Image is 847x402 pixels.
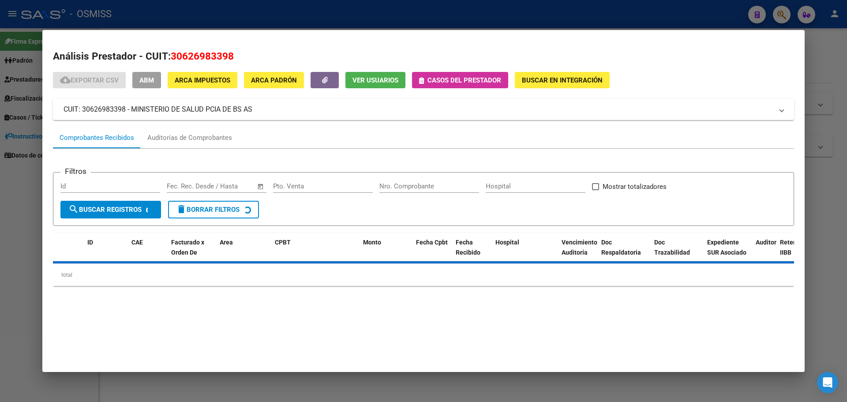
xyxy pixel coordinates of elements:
span: Doc Respaldatoria [601,239,641,256]
datatable-header-cell: Doc Respaldatoria [598,233,651,272]
span: Buscar Registros [68,206,142,214]
span: Fecha Cpbt [416,239,448,246]
span: Vencimiento Auditoría [562,239,597,256]
span: Hospital [495,239,519,246]
span: ARCA Padrón [251,76,297,84]
span: Auditoria [756,239,782,246]
span: ABM [139,76,154,84]
span: Casos del prestador [427,76,501,84]
datatable-header-cell: Fecha Cpbt [412,233,452,272]
div: Comprobantes Recibidos [60,133,134,143]
datatable-header-cell: CAE [128,233,168,272]
mat-expansion-panel-header: CUIT: 30626983398 - MINISTERIO DE SALUD PCIA DE BS AS [53,99,794,120]
button: Borrar Filtros [168,201,259,218]
span: Ver Usuarios [352,76,398,84]
datatable-header-cell: Vencimiento Auditoría [558,233,598,272]
button: ABM [132,72,161,88]
div: total [53,264,794,286]
button: Ver Usuarios [345,72,405,88]
button: ARCA Padrón [244,72,304,88]
h2: Análisis Prestador - CUIT: [53,49,794,64]
datatable-header-cell: Fecha Recibido [452,233,492,272]
datatable-header-cell: CPBT [271,233,360,272]
span: Doc Trazabilidad [654,239,690,256]
span: Buscar en Integración [522,76,603,84]
datatable-header-cell: ID [84,233,128,272]
mat-panel-title: CUIT: 30626983398 - MINISTERIO DE SALUD PCIA DE BS AS [64,104,773,115]
datatable-header-cell: Area [216,233,271,272]
div: Auditorías de Comprobantes [147,133,232,143]
span: Fecha Recibido [456,239,480,256]
span: Retencion IIBB [780,239,809,256]
datatable-header-cell: Expediente SUR Asociado [704,233,752,272]
span: ID [87,239,93,246]
span: Facturado x Orden De [171,239,204,256]
span: Expediente SUR Asociado [707,239,746,256]
button: Exportar CSV [53,72,126,88]
span: 30626983398 [171,50,234,62]
mat-icon: search [68,204,79,214]
button: Buscar en Integración [515,72,610,88]
span: Borrar Filtros [176,206,240,214]
button: ARCA Impuestos [168,72,237,88]
datatable-header-cell: Auditoria [752,233,776,272]
button: Buscar Registros [60,201,161,218]
datatable-header-cell: Doc Trazabilidad [651,233,704,272]
span: Area [220,239,233,246]
input: End date [203,182,246,190]
h3: Filtros [60,165,91,177]
span: CPBT [275,239,291,246]
span: ARCA Impuestos [175,76,230,84]
div: Open Intercom Messenger [817,372,838,393]
input: Start date [167,182,195,190]
mat-icon: delete [176,204,187,214]
mat-icon: cloud_download [60,75,71,85]
button: Casos del prestador [412,72,508,88]
span: Monto [363,239,381,246]
span: Mostrar totalizadores [603,181,667,192]
datatable-header-cell: Retencion IIBB [776,233,812,272]
datatable-header-cell: Facturado x Orden De [168,233,216,272]
button: Open calendar [256,181,266,192]
datatable-header-cell: Monto [360,233,412,272]
span: Exportar CSV [60,76,119,84]
datatable-header-cell: Hospital [492,233,558,272]
span: CAE [131,239,143,246]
